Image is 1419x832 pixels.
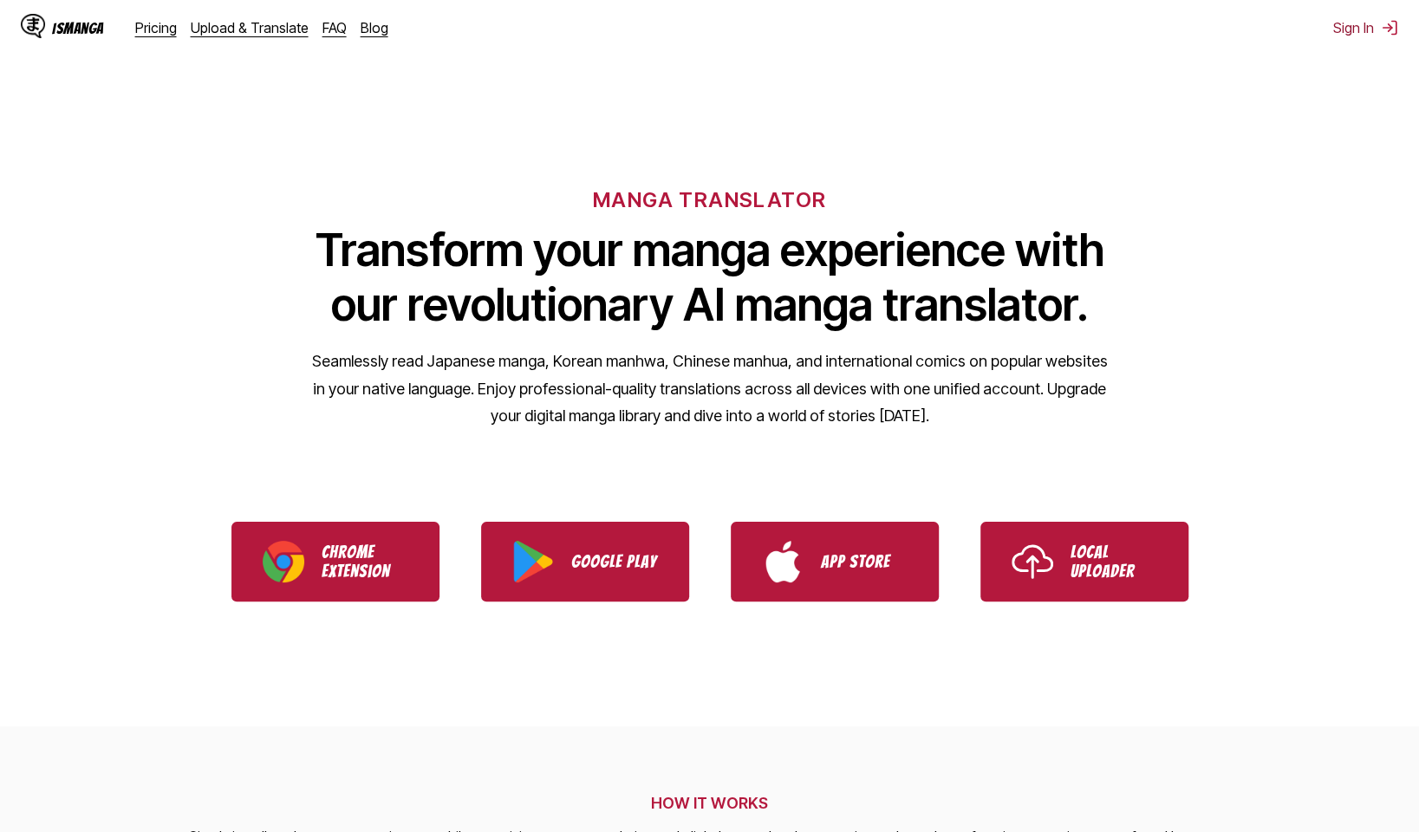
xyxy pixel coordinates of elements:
[311,348,1109,430] p: Seamlessly read Japanese manga, Korean manhwa, Chinese manhua, and international comics on popula...
[980,522,1188,601] a: Use IsManga Local Uploader
[762,541,804,582] img: App Store logo
[191,19,309,36] a: Upload & Translate
[1071,543,1157,581] p: Local Uploader
[263,541,304,582] img: Chrome logo
[361,19,388,36] a: Blog
[1012,541,1053,582] img: Upload icon
[52,20,104,36] div: IsManga
[593,187,826,212] h6: MANGA TRANSLATOR
[571,552,658,571] p: Google Play
[21,14,135,42] a: IsManga LogoIsManga
[821,552,908,571] p: App Store
[21,14,45,38] img: IsManga Logo
[311,223,1109,332] h1: Transform your manga experience with our revolutionary AI manga translator.
[322,19,347,36] a: FAQ
[1333,19,1398,36] button: Sign In
[481,522,689,601] a: Download IsManga from Google Play
[231,522,439,601] a: Download IsManga Chrome Extension
[1381,19,1398,36] img: Sign out
[322,543,408,581] p: Chrome Extension
[512,541,554,582] img: Google Play logo
[189,794,1231,812] h2: HOW IT WORKS
[135,19,177,36] a: Pricing
[731,522,939,601] a: Download IsManga from App Store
